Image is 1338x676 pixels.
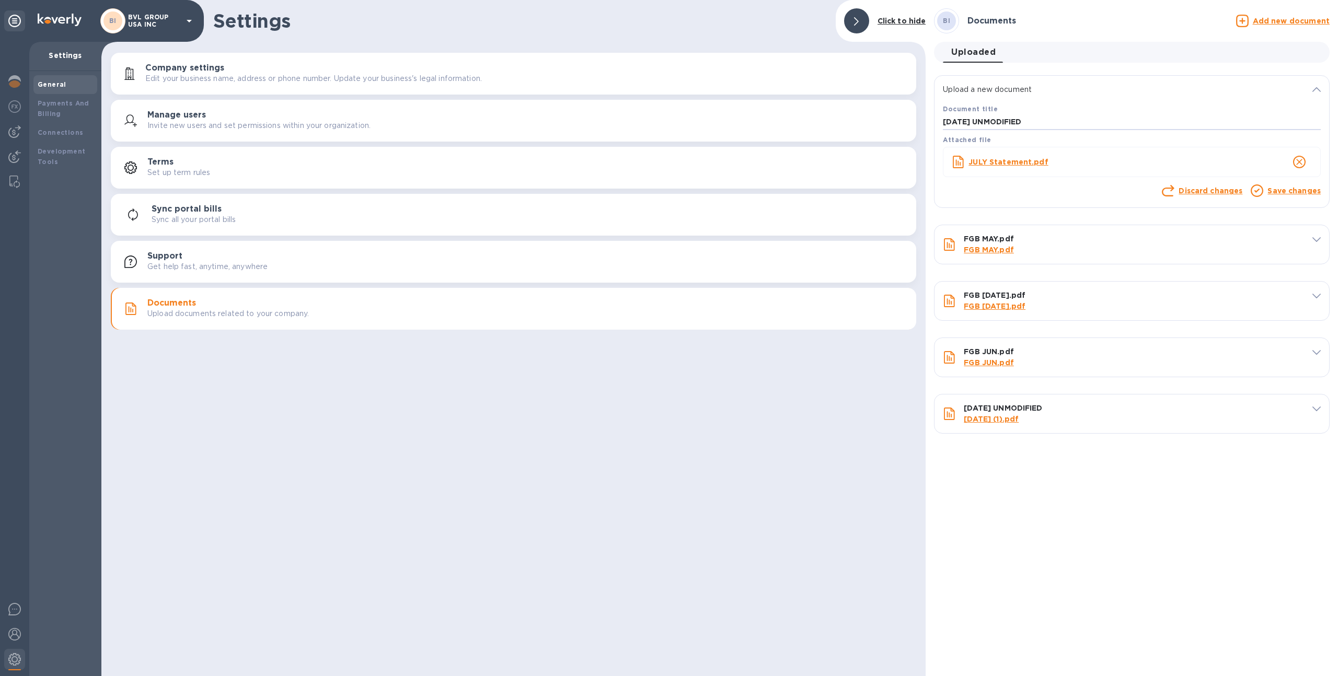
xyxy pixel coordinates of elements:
p: Get help fast, anytime, anywhere [147,261,268,272]
a: Save changes [1267,187,1321,195]
h3: Sync portal bills [152,204,222,214]
b: BI [943,17,950,25]
b: Connections [38,129,83,136]
b: BI [109,17,117,25]
p: Upload a new document [943,84,1116,95]
a: FGB [DATE].pdf [964,302,1025,310]
b: Attached file [943,136,991,144]
b: Payments And Billing [38,99,89,118]
button: Manage usersInvite new users and set permissions within your organization. [111,100,916,142]
h3: Support [147,251,182,261]
b: FGB MAY.pdf [964,235,1013,243]
h3: Documents [147,298,196,308]
b: Development Tools [38,147,85,166]
img: Foreign exchange [8,100,21,113]
u: Add new document [1253,17,1330,25]
b: FGB JUN.pdf [964,347,1013,356]
b: Click to hide [878,17,926,25]
h3: Terms [147,157,174,167]
button: Company settingsEdit your business name, address or phone number. Update your business's legal in... [111,53,916,95]
button: Sync portal billsSync all your portal bills [111,194,916,236]
p: Invite new users and set permissions within your organization. [147,120,371,131]
p: Set up term rules [147,167,210,178]
p: Edit your business name, address or phone number. Update your business's legal information. [145,73,482,84]
b: FGB [DATE].pdf [964,291,1025,299]
button: close [1287,149,1312,174]
a: FGB JUN.pdf [964,358,1013,367]
p: BVL GROUP USA INC [128,14,180,28]
p: Sync all your portal bills [152,214,236,225]
h3: Company settings [145,63,224,73]
h1: Settings [213,10,827,32]
a: FGB MAY.pdf [964,246,1013,254]
p: Upload documents related to your company. [147,308,309,319]
h3: Manage users [147,110,206,120]
button: DocumentsUpload documents related to your company. [111,288,916,330]
img: Logo [38,14,82,26]
button: TermsSet up term rules [111,147,916,189]
div: Unpin categories [4,10,25,31]
b: Document title [943,105,998,113]
a: [DATE] (1).pdf [964,415,1019,423]
a: Discard changes [1179,187,1242,195]
span: Uploaded [951,45,996,60]
b: JULY Statement.pdf [968,158,1048,166]
h3: Documents [967,16,1016,26]
button: SupportGet help fast, anytime, anywhere [111,241,916,283]
p: Settings [38,50,93,61]
b: General [38,80,66,88]
b: [DATE] UNMODIFIED [964,404,1042,412]
input: Enter a title for your document [943,114,1321,130]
